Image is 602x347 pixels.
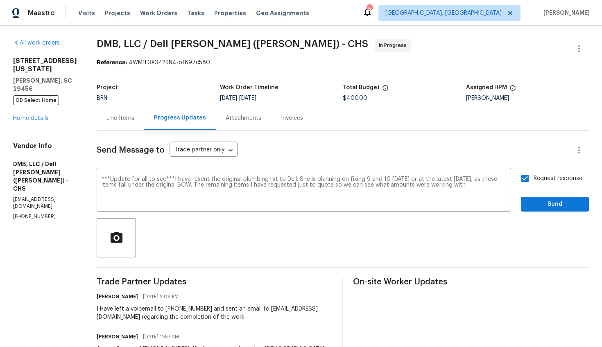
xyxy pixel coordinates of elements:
span: $400.00 [343,95,367,101]
p: [PHONE_NUMBER] [13,213,77,220]
span: The total cost of line items that have been proposed by Opendoor. This sum includes line items th... [382,85,389,95]
h6: [PERSON_NAME] [97,333,138,341]
div: Progress Updates [154,114,206,122]
span: In Progress [379,41,410,50]
span: OD Select Home [13,95,59,105]
textarea: ***Update for all to see***I have resent the original plumbing list to Dell. She is planning on f... [102,176,506,205]
a: Home details [13,115,49,121]
span: Work Orders [140,9,177,17]
div: Trade partner only [170,144,238,157]
h5: [PERSON_NAME], SC 29456 [13,77,77,93]
span: [DATE] 11:57 AM [143,333,179,341]
div: 5 [367,5,372,13]
span: Request response [534,174,582,183]
span: - [220,95,256,101]
h5: Assigned HPM [466,85,507,90]
span: Send Message to [97,146,165,154]
h5: Project [97,85,118,90]
div: Attachments [226,114,261,122]
h4: Vendor Info [13,142,77,150]
span: [GEOGRAPHIC_DATA], [GEOGRAPHIC_DATA] [385,9,502,17]
span: BRN [97,95,107,101]
h5: Total Budget [343,85,380,90]
span: [DATE] 2:08 PM [143,293,179,301]
h2: [STREET_ADDRESS][US_STATE] [13,57,77,73]
span: Tasks [187,10,204,16]
span: DMB, LLC / Dell [PERSON_NAME] ([PERSON_NAME]) - CHS [97,39,368,49]
button: Send [521,197,589,212]
h6: [PERSON_NAME] [97,293,138,301]
div: Line Items [106,114,134,122]
b: Reference: [97,60,127,65]
span: The hpm assigned to this work order. [509,85,516,95]
span: Send [527,199,582,210]
span: Visits [78,9,95,17]
h5: Work Order Timeline [220,85,278,90]
span: On-site Worker Updates [353,278,589,286]
span: Maestro [28,9,55,17]
div: Invoices [281,114,303,122]
span: Projects [105,9,130,17]
div: 4WM1E3X3Z2KN4-bf897c580 [97,59,589,67]
span: [DATE] [220,95,237,101]
span: [DATE] [239,95,256,101]
div: I Have left a voicemail to [PHONE_NUMBER] and sent an email to [EMAIL_ADDRESS][DOMAIN_NAME] regar... [97,305,333,321]
span: Trade Partner Updates [97,278,333,286]
span: Geo Assignments [256,9,309,17]
span: Properties [214,9,246,17]
div: [PERSON_NAME] [466,95,589,101]
a: All work orders [13,40,60,46]
span: [PERSON_NAME] [540,9,590,17]
h5: DMB, LLC / Dell [PERSON_NAME] ([PERSON_NAME]) - CHS [13,160,77,193]
p: [EMAIL_ADDRESS][DOMAIN_NAME] [13,196,77,210]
